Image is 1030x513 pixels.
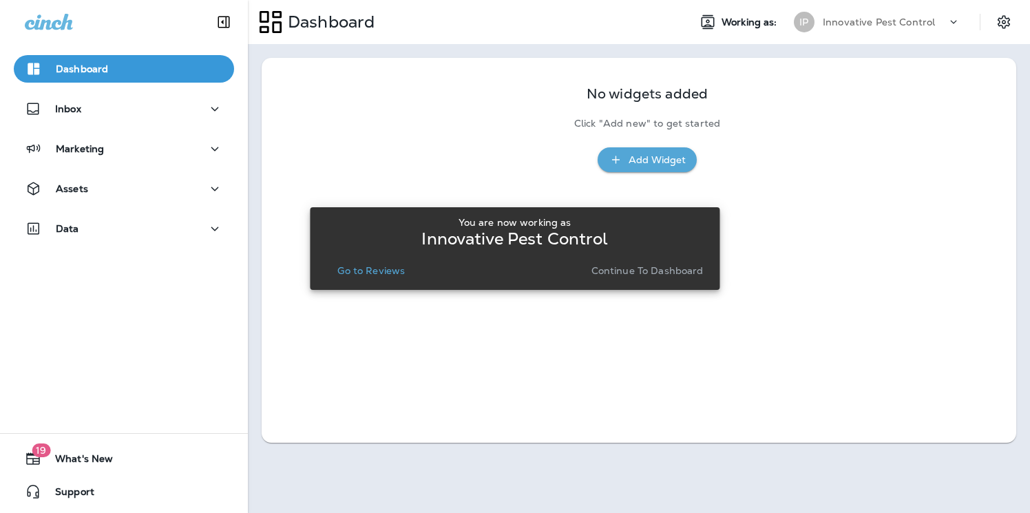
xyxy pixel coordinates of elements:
p: Inbox [55,103,81,114]
button: Settings [991,10,1016,34]
p: Innovative Pest Control [823,17,935,28]
span: Support [41,486,94,503]
button: 19What's New [14,445,234,472]
button: Dashboard [14,55,234,83]
p: Dashboard [282,12,375,32]
button: Assets [14,175,234,202]
p: Data [56,223,79,234]
span: Working as: [722,17,780,28]
button: Collapse Sidebar [204,8,243,36]
p: Dashboard [56,63,108,74]
button: Continue to Dashboard [586,261,709,280]
div: IP [794,12,814,32]
button: Support [14,478,234,505]
button: Marketing [14,135,234,163]
p: Go to Reviews [337,265,405,276]
p: Marketing [56,143,104,154]
span: 19 [32,443,50,457]
button: Inbox [14,95,234,123]
p: Continue to Dashboard [591,265,704,276]
button: Data [14,215,234,242]
p: Assets [56,183,88,194]
p: Innovative Pest Control [421,233,608,244]
p: You are now working as [459,217,571,228]
span: What's New [41,453,113,470]
button: Go to Reviews [332,261,410,280]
